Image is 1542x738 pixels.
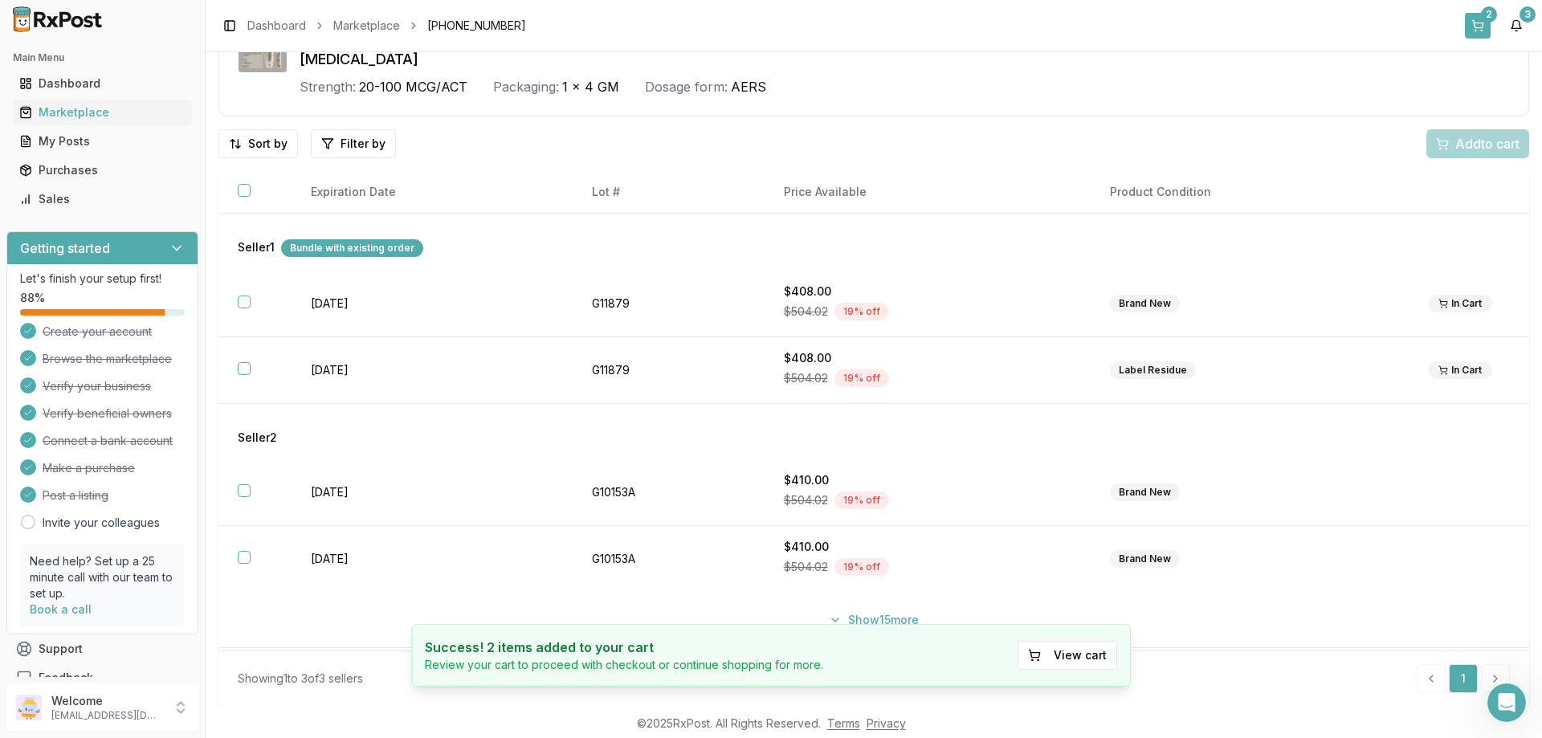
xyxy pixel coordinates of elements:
div: Showing 1 to 3 of 3 sellers [238,671,363,687]
button: Purchases [6,157,198,183]
a: Dashboard [13,69,192,98]
div: 19 % off [834,558,889,576]
th: Product Condition [1091,171,1409,214]
button: Dashboard [6,71,198,96]
a: Book a call [30,602,92,616]
button: Sort by [218,129,298,158]
td: [DATE] [292,459,573,526]
div: Label Residue [1110,361,1196,379]
div: 2 [1481,6,1497,22]
a: Invite your colleagues [43,515,160,531]
div: In Cart [1428,295,1492,312]
a: Marketplace [13,98,192,127]
div: $410.00 [784,539,1072,555]
button: 2 [1465,13,1491,39]
div: 19 % off [834,303,889,320]
span: Seller 2 [238,430,277,446]
img: User avatar [16,695,42,720]
div: 19 % off [834,491,889,509]
p: Let's finish your setup first! [20,271,185,287]
a: Marketplace [333,18,400,34]
button: Filter by [311,129,396,158]
a: Purchases [13,156,192,185]
div: 19 % off [834,369,889,387]
span: 20-100 MCG/ACT [359,77,467,96]
span: Create your account [43,324,152,340]
a: 1 [1449,664,1478,693]
button: Show15more [819,605,928,634]
td: [DATE] [292,526,573,593]
nav: breadcrumb [247,18,526,34]
img: RxPost Logo [6,6,109,32]
span: $504.02 [784,492,828,508]
div: $410.00 [784,472,1072,488]
span: Connect a bank account [43,433,173,449]
h4: Success! 2 items added to your cart [425,638,823,657]
div: Brand New [1110,295,1180,312]
th: Price Available [765,171,1091,214]
div: Purchases [19,162,186,178]
th: Expiration Date [292,171,573,214]
div: Strength: [300,77,356,96]
span: $504.02 [784,559,828,575]
span: Browse the marketplace [43,351,172,367]
span: Feedback [39,670,93,686]
p: Need help? Set up a 25 minute call with our team to set up. [30,553,175,601]
div: $408.00 [784,283,1072,300]
span: Seller 1 [238,239,275,257]
button: View cart [1018,641,1117,670]
a: Privacy [867,716,906,730]
span: 88 % [20,290,45,306]
p: [EMAIL_ADDRESS][DOMAIN_NAME] [51,709,163,722]
th: Lot # [573,171,765,214]
button: Marketplace [6,100,198,125]
button: 3 [1503,13,1529,39]
button: Feedback [6,663,198,692]
td: [DATE] [292,271,573,337]
span: AERS [731,77,766,96]
div: Packaging: [493,77,559,96]
td: G10153A [573,526,765,593]
a: Sales [13,185,192,214]
a: Terms [827,716,860,730]
div: Marketplace [19,104,186,120]
td: G10153A [573,459,765,526]
div: Sales [19,191,186,207]
div: $408.00 [784,350,1072,366]
button: Sales [6,186,198,212]
a: Dashboard [247,18,306,34]
div: Brand New [1110,550,1180,568]
td: [DATE] [292,337,573,404]
span: $504.02 [784,304,828,320]
div: [MEDICAL_DATA] [300,48,1509,71]
span: Verify beneficial owners [43,406,172,422]
div: My Posts [19,133,186,149]
div: Brand New [1110,483,1180,501]
div: Dashboard [19,75,186,92]
span: Filter by [341,136,385,152]
div: Bundle with existing order [281,239,423,257]
h2: Main Menu [13,51,192,64]
span: Sort by [248,136,288,152]
td: G11879 [573,337,765,404]
span: 1 x 4 GM [562,77,619,96]
span: Make a purchase [43,460,135,476]
span: Verify your business [43,378,151,394]
span: $504.02 [784,370,828,386]
iframe: Intercom live chat [1487,683,1526,722]
button: My Posts [6,128,198,154]
div: 3 [1520,6,1536,22]
td: G11879 [573,271,765,337]
button: Support [6,634,198,663]
div: In Cart [1428,361,1492,379]
span: Post a listing [43,487,108,504]
h3: Getting started [20,239,110,258]
p: Welcome [51,693,163,709]
nav: pagination [1417,664,1510,693]
a: My Posts [13,127,192,156]
p: Review your cart to proceed with checkout or continue shopping for more. [425,657,823,673]
span: [PHONE_NUMBER] [427,18,526,34]
div: Dosage form: [645,77,728,96]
